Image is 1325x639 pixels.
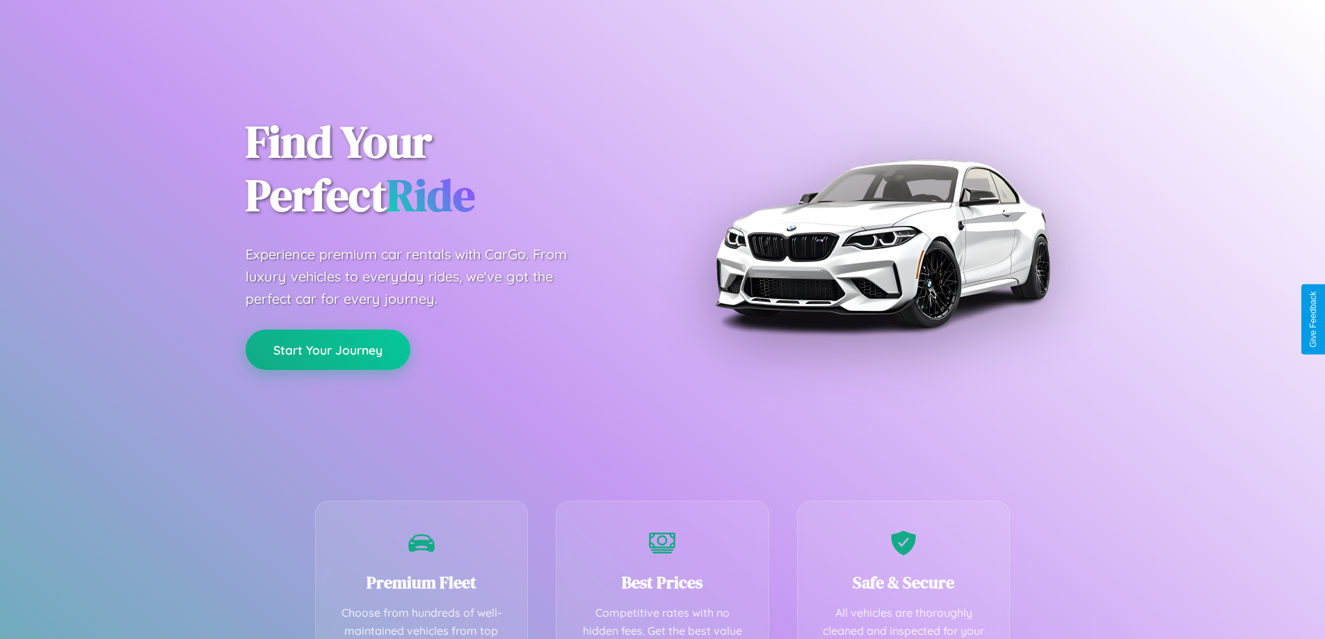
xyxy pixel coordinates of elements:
h3: Premium Fleet [337,571,507,594]
h1: Find Your Perfect [246,115,642,223]
h3: Safe & Secure [819,571,989,594]
h3: Best Prices [577,571,748,594]
img: Premium BMW car rental vehicle [708,70,1056,417]
p: Experience premium car rentals with CarGo. From luxury vehicles to everyday rides, we've got the ... [246,243,593,310]
button: Start Your Journey [246,330,410,370]
span: Ride [387,165,475,225]
div: Give Feedback [1308,291,1318,348]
